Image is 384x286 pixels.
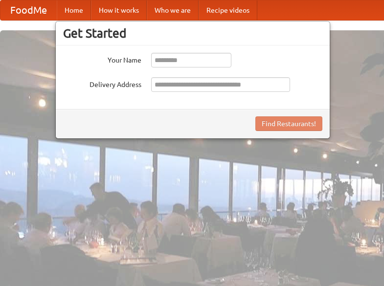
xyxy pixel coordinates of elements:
[57,0,91,20] a: Home
[91,0,147,20] a: How it works
[199,0,257,20] a: Recipe videos
[63,53,141,65] label: Your Name
[147,0,199,20] a: Who we are
[0,0,57,20] a: FoodMe
[255,116,322,131] button: Find Restaurants!
[63,77,141,89] label: Delivery Address
[63,26,322,41] h3: Get Started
